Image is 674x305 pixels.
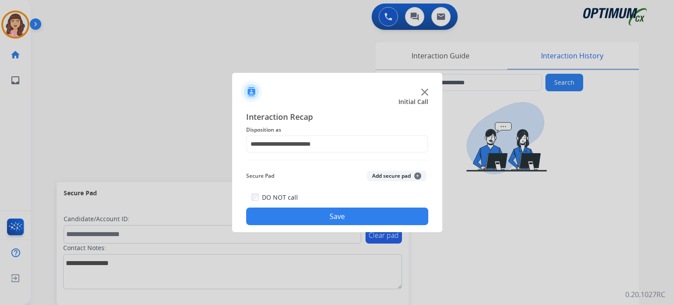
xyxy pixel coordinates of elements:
span: Initial Call [398,97,428,106]
button: Save [246,208,428,225]
span: Interaction Recap [246,111,428,125]
span: Disposition as [246,125,428,135]
img: contactIcon [241,81,262,102]
span: + [414,172,421,179]
button: Add secure pad+ [367,171,427,181]
span: Secure Pad [246,171,274,181]
p: 0.20.1027RC [625,289,665,300]
label: DO NOT call [262,193,298,202]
